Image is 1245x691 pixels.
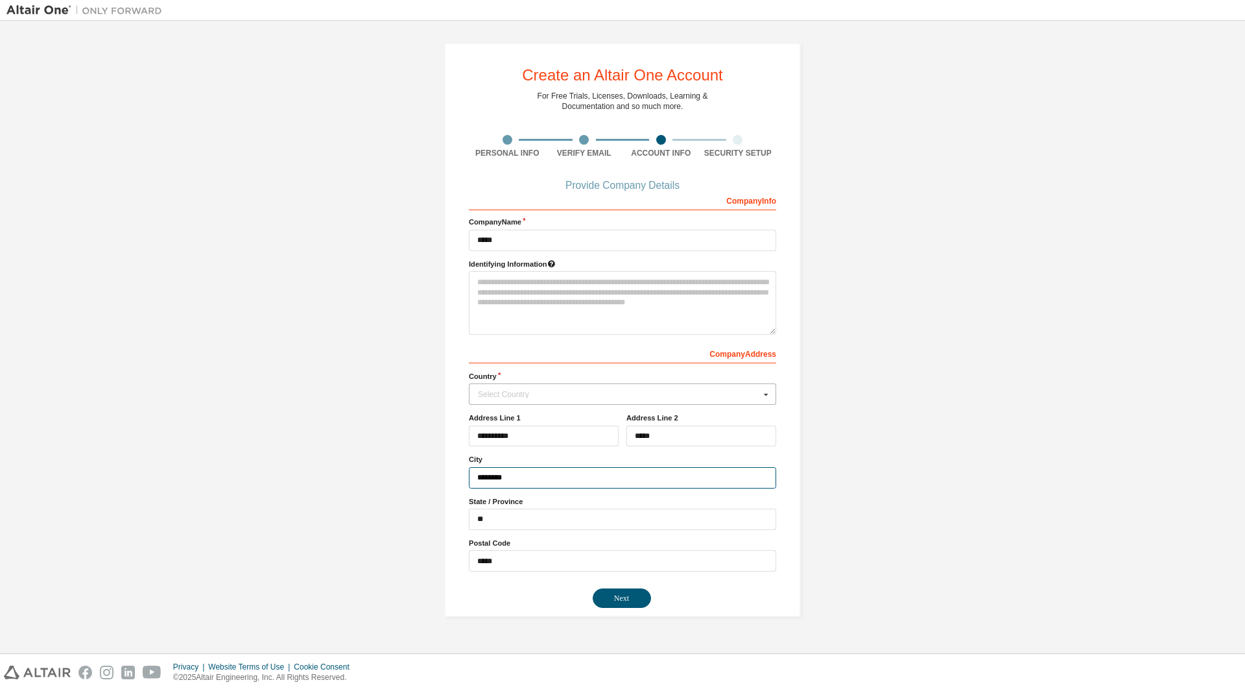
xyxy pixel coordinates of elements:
img: linkedin.svg [121,666,135,679]
div: Create an Altair One Account [522,67,723,83]
div: Security Setup [700,148,777,158]
img: Altair One [6,4,169,17]
div: Personal Info [469,148,546,158]
label: Address Line 2 [626,413,776,423]
div: Company Info [469,189,776,210]
div: Verify Email [546,148,623,158]
img: altair_logo.svg [4,666,71,679]
p: © 2025 Altair Engineering, Inc. All Rights Reserved. [173,672,357,683]
label: Postal Code [469,538,776,548]
label: Country [469,371,776,382]
div: Cookie Consent [294,662,357,672]
div: Account Info [622,148,700,158]
div: Provide Company Details [469,182,776,189]
button: Next [593,588,651,608]
div: Select Country [478,391,760,398]
label: City [469,454,776,465]
div: Website Terms of Use [208,662,294,672]
label: Please provide any information that will help our support team identify your company. Email and n... [469,259,776,269]
div: For Free Trials, Licenses, Downloads, Learning & Documentation and so much more. [538,91,708,112]
div: Privacy [173,662,208,672]
div: Company Address [469,343,776,363]
label: Company Name [469,217,776,227]
label: Address Line 1 [469,413,619,423]
img: facebook.svg [78,666,92,679]
img: instagram.svg [100,666,113,679]
img: youtube.svg [143,666,161,679]
label: State / Province [469,496,776,507]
